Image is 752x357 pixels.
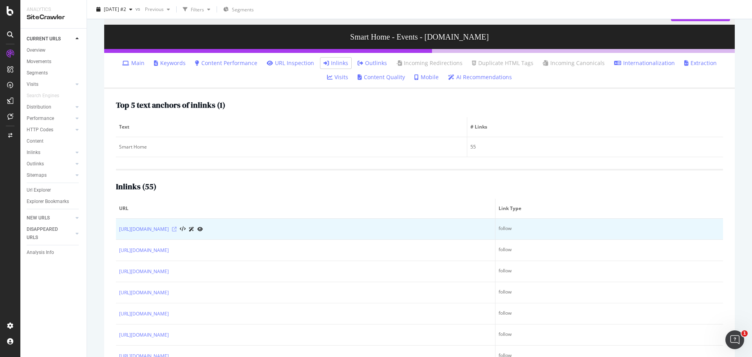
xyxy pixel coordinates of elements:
[154,59,186,67] a: Keywords
[27,160,73,168] a: Outlinks
[27,198,81,206] a: Explorer Bookmarks
[495,282,723,303] td: follow
[27,46,45,54] div: Overview
[116,182,156,191] h2: Inlinks ( 55 )
[191,6,204,13] div: Filters
[232,6,254,13] span: Segments
[119,225,169,233] a: [URL][DOMAIN_NAME]
[104,6,126,13] span: 2025 Aug. 21st #2
[27,225,73,242] a: DISAPPEARED URLS
[13,20,19,27] img: website_grey.svg
[543,59,605,67] a: Incoming Canonicals
[116,101,225,109] h2: Top 5 text anchors of inlinks ( 1 )
[27,149,40,157] div: Inlinks
[358,73,405,81] a: Content Quality
[27,126,53,134] div: HTTP Codes
[27,225,66,242] div: DISAPPEARED URLS
[119,268,169,275] a: [URL][DOMAIN_NAME]
[22,13,38,19] div: v 4.0.25
[27,69,81,77] a: Segments
[27,80,38,89] div: Visits
[358,59,387,67] a: Outlinks
[136,5,142,12] span: vs
[27,186,81,194] a: Url Explorer
[27,137,81,145] a: Content
[470,123,718,130] span: # Links
[30,46,70,51] div: Domain Overview
[495,261,723,282] td: follow
[448,73,512,81] a: AI Recommendations
[119,310,169,318] a: [URL][DOMAIN_NAME]
[27,69,48,77] div: Segments
[684,59,717,67] a: Extraction
[27,35,61,43] div: CURRENT URLS
[119,123,462,130] span: Text
[197,225,203,233] a: URL Inspection
[27,171,47,179] div: Sitemaps
[87,46,132,51] div: Keywords by Traffic
[172,227,177,232] a: Visit Online Page
[614,59,675,67] a: Internationalization
[27,126,73,134] a: HTTP Codes
[27,114,73,123] a: Performance
[78,45,84,52] img: tab_keywords_by_traffic_grey.svg
[499,205,718,212] span: Link Type
[267,59,314,67] a: URL Inspection
[13,13,19,19] img: logo_orange.svg
[119,205,490,212] span: URL
[472,59,533,67] a: Duplicate HTML Tags
[741,330,748,337] span: 1
[495,240,723,261] td: follow
[414,73,439,81] a: Mobile
[27,214,50,222] div: NEW URLS
[119,246,169,254] a: [URL][DOMAIN_NAME]
[495,324,723,346] td: follow
[119,143,464,150] div: Smart Home
[725,330,744,349] iframe: Intercom live chat
[142,3,173,16] button: Previous
[142,6,164,13] span: Previous
[180,227,186,232] button: View HTML Source
[93,3,136,16] button: [DATE] #2
[180,3,213,16] button: Filters
[27,137,43,145] div: Content
[27,248,54,257] div: Analysis Info
[495,219,723,240] td: follow
[27,248,81,257] a: Analysis Info
[27,6,80,13] div: Analytics
[27,58,81,66] a: Movements
[119,331,169,339] a: [URL][DOMAIN_NAME]
[27,92,59,100] div: Search Engines
[27,103,73,111] a: Distribution
[27,80,73,89] a: Visits
[27,46,81,54] a: Overview
[27,114,54,123] div: Performance
[27,214,73,222] a: NEW URLS
[20,20,86,27] div: Domain: [DOMAIN_NAME]
[27,13,80,22] div: SiteCrawler
[27,171,73,179] a: Sitemaps
[27,58,51,66] div: Movements
[122,59,145,67] a: Main
[396,59,463,67] a: Incoming Redirections
[27,103,51,111] div: Distribution
[27,149,73,157] a: Inlinks
[104,25,735,49] h3: Smart Home - Events - [DOMAIN_NAME]
[470,143,720,150] div: 55
[189,225,194,233] a: AI Url Details
[27,35,73,43] a: CURRENT URLS
[495,303,723,324] td: follow
[327,73,348,81] a: Visits
[27,186,51,194] div: Url Explorer
[27,160,44,168] div: Outlinks
[27,198,69,206] div: Explorer Bookmarks
[27,92,67,100] a: Search Engines
[195,59,257,67] a: Content Performance
[220,3,257,16] button: Segments
[119,289,169,297] a: [URL][DOMAIN_NAME]
[324,59,348,67] a: Inlinks
[21,45,27,52] img: tab_domain_overview_orange.svg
